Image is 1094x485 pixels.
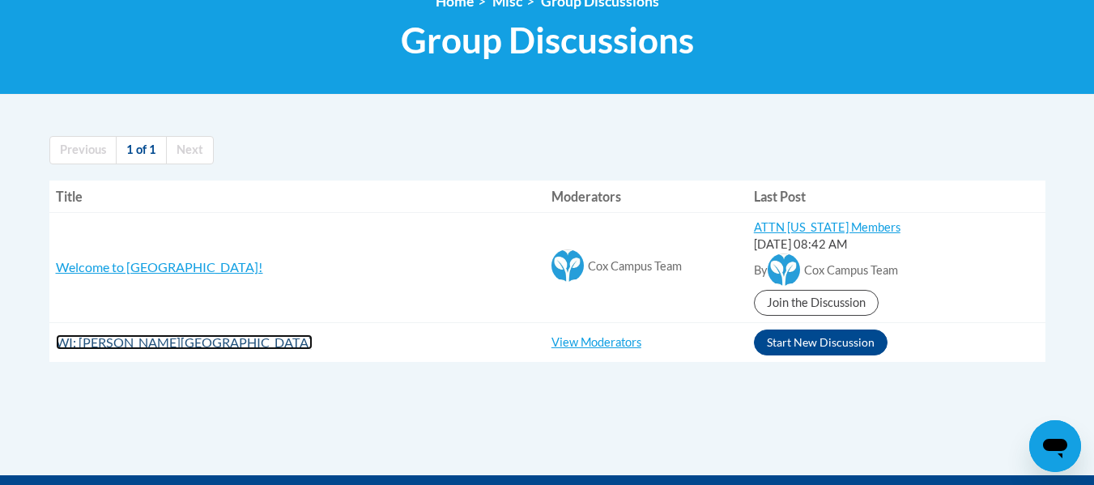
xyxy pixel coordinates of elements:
[804,263,898,277] span: Cox Campus Team
[768,253,800,286] img: Cox Campus Team
[551,335,641,349] a: View Moderators
[754,263,768,277] span: By
[49,136,117,164] a: Previous
[588,259,682,273] span: Cox Campus Team
[1029,420,1081,472] iframe: Button to launch messaging window
[551,189,621,204] span: Moderators
[56,259,263,274] a: Welcome to [GEOGRAPHIC_DATA]!
[754,236,1039,253] div: [DATE] 08:42 AM
[56,189,83,204] span: Title
[551,249,584,282] img: Cox Campus Team
[166,136,214,164] a: Next
[754,189,806,204] span: Last Post
[116,136,167,164] a: 1 of 1
[401,19,694,62] span: Group Discussions
[754,290,879,316] a: Join the Discussion
[754,330,888,355] button: Start New Discussion
[49,136,1045,164] nav: Page navigation col-md-12
[754,220,900,234] a: ATTN [US_STATE] Members
[56,334,313,350] a: WI: [PERSON_NAME][GEOGRAPHIC_DATA]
